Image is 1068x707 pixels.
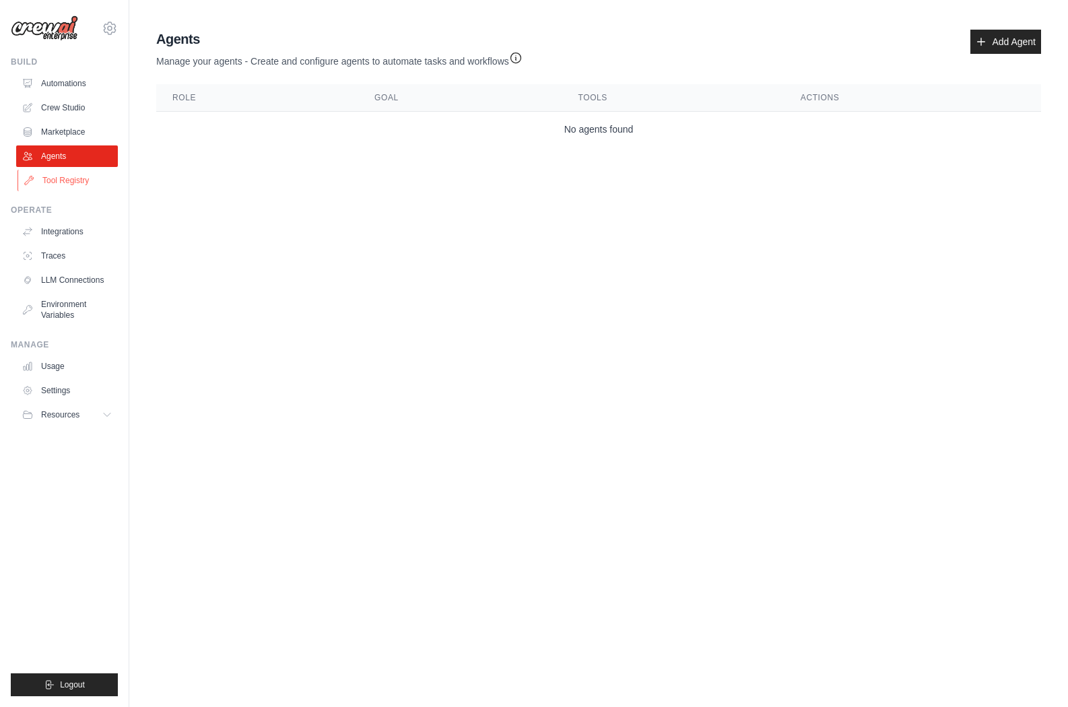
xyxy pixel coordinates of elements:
td: No agents found [156,112,1041,147]
div: Operate [11,205,118,215]
button: Resources [16,404,118,426]
p: Manage your agents - Create and configure agents to automate tasks and workflows [156,48,523,68]
span: Logout [60,679,85,690]
a: Tool Registry [18,170,119,191]
div: Build [11,57,118,67]
a: Add Agent [970,30,1041,54]
span: Resources [41,409,79,420]
a: Environment Variables [16,294,118,326]
a: Settings [16,380,118,401]
a: Crew Studio [16,97,118,119]
th: Actions [785,84,1041,112]
img: Logo [11,15,78,41]
th: Goal [358,84,562,112]
a: Traces [16,245,118,267]
th: Tools [562,84,784,112]
th: Role [156,84,358,112]
a: Automations [16,73,118,94]
a: Marketplace [16,121,118,143]
a: LLM Connections [16,269,118,291]
h2: Agents [156,30,523,48]
a: Integrations [16,221,118,242]
a: Usage [16,356,118,377]
a: Agents [16,145,118,167]
div: Manage [11,339,118,350]
button: Logout [11,673,118,696]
